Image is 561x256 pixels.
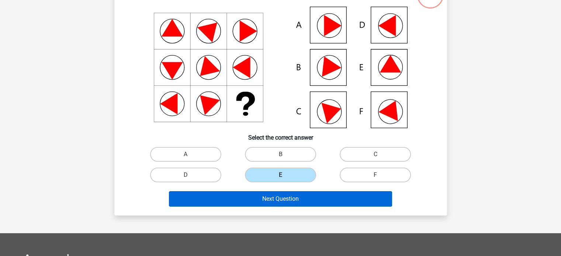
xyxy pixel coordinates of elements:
[245,168,316,182] label: E
[340,147,411,162] label: C
[245,147,316,162] label: B
[150,147,221,162] label: A
[150,168,221,182] label: D
[169,191,392,207] button: Next Question
[340,168,411,182] label: F
[126,128,435,141] h6: Select the correct answer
